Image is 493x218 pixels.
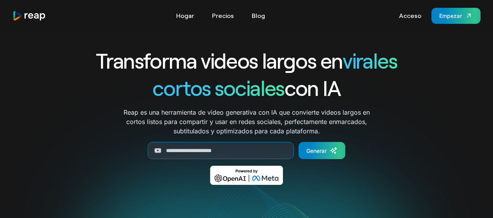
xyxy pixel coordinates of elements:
[172,9,198,22] a: Hogar
[284,75,341,100] font: con IA
[210,166,283,185] img: Desarrollado por OpenAI y Meta
[299,142,345,159] a: Generar
[212,12,234,19] font: Precios
[248,9,269,22] a: Blog
[85,142,409,159] form: Generar formulario
[96,48,343,73] font: Transforma videos largos en
[252,12,265,19] font: Blog
[431,8,481,24] a: Empezar
[12,11,46,21] img: logotipo de cosechar
[343,48,397,73] font: virales
[176,12,194,19] font: Hogar
[395,9,425,22] a: Acceso
[306,147,327,154] font: Generar
[124,108,370,135] font: Reap es una herramienta de video generativa con IA que convierte videos largos en cortos listos p...
[399,12,421,19] font: Acceso
[152,75,284,100] font: cortos sociales
[208,9,238,22] a: Precios
[439,12,462,19] font: Empezar
[12,11,46,21] a: hogar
